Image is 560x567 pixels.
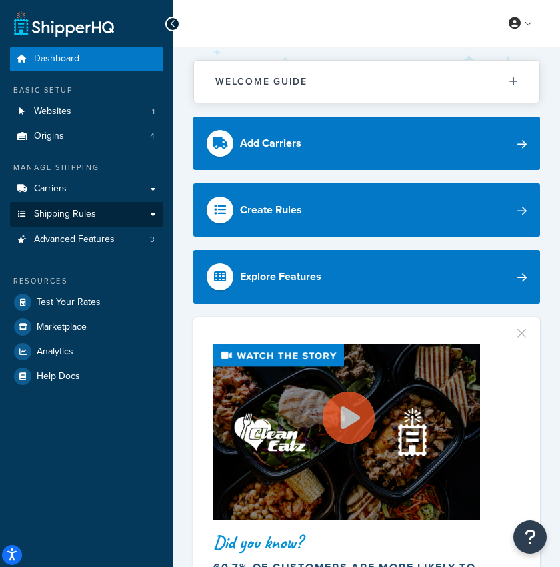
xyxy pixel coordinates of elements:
[10,99,163,124] li: Websites
[10,162,163,173] div: Manage Shipping
[34,131,64,142] span: Origins
[37,346,73,358] span: Analytics
[34,53,79,65] span: Dashboard
[10,99,163,124] a: Websites1
[10,227,163,252] li: Advanced Features
[10,290,163,314] a: Test Your Rates
[193,183,540,237] a: Create Rules
[34,183,67,195] span: Carriers
[10,364,163,388] a: Help Docs
[213,344,480,520] img: Video thumbnail
[37,371,80,382] span: Help Docs
[34,106,71,117] span: Websites
[213,533,520,552] div: Did you know?
[215,77,307,87] h2: Welcome Guide
[37,322,87,333] span: Marketplace
[513,520,547,554] button: Open Resource Center
[10,124,163,149] a: Origins4
[193,250,540,304] a: Explore Features
[152,106,155,117] span: 1
[10,177,163,201] a: Carriers
[150,131,155,142] span: 4
[193,117,540,170] a: Add Carriers
[10,85,163,96] div: Basic Setup
[10,315,163,339] a: Marketplace
[10,47,163,71] a: Dashboard
[34,209,96,220] span: Shipping Rules
[150,234,155,245] span: 3
[37,297,101,308] span: Test Your Rates
[240,134,301,153] div: Add Carriers
[10,202,163,227] a: Shipping Rules
[34,234,115,245] span: Advanced Features
[240,201,302,219] div: Create Rules
[10,227,163,252] a: Advanced Features3
[10,124,163,149] li: Origins
[240,267,321,286] div: Explore Features
[10,340,163,364] a: Analytics
[194,61,539,103] button: Welcome Guide
[10,275,163,287] div: Resources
